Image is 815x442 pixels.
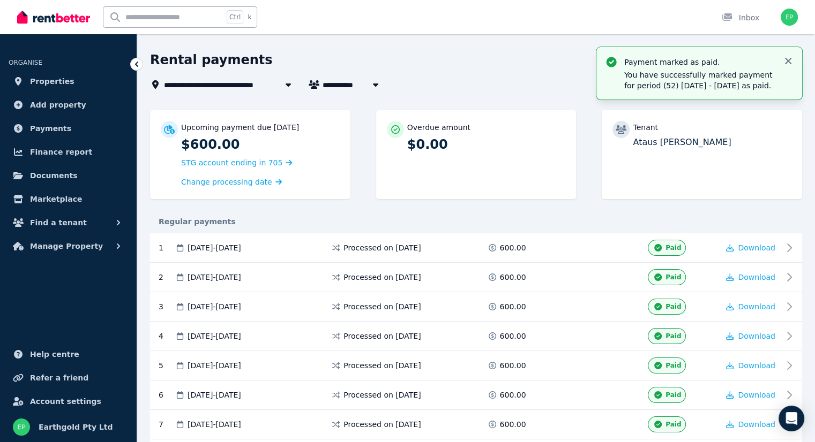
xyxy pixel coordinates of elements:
[500,419,526,430] span: 600.00
[181,177,282,187] a: Change processing date
[343,360,421,371] span: Processed on [DATE]
[181,177,272,187] span: Change processing date
[666,391,681,399] span: Paid
[666,273,681,281] span: Paid
[159,328,175,344] div: 4
[738,273,775,281] span: Download
[30,122,71,135] span: Payments
[227,10,243,24] span: Ctrl
[726,331,775,341] button: Download
[633,122,658,133] p: Tenant
[666,332,681,340] span: Paid
[9,188,128,210] a: Marketplace
[9,212,128,233] button: Find a tenant
[726,419,775,430] button: Download
[188,331,241,341] span: [DATE] - [DATE]
[30,146,92,158] span: Finance report
[738,332,775,340] span: Download
[500,242,526,253] span: 600.00
[666,302,681,311] span: Paid
[159,416,175,432] div: 7
[181,136,340,153] p: $600.00
[39,421,113,433] span: Earthgold Pty Ltd
[738,391,775,399] span: Download
[30,75,74,88] span: Properties
[188,360,241,371] span: [DATE] - [DATE]
[248,13,251,21] span: k
[13,418,30,436] img: Earthgold Pty Ltd
[666,420,681,429] span: Paid
[500,331,526,341] span: 600.00
[159,240,175,256] div: 1
[343,301,421,312] span: Processed on [DATE]
[738,361,775,370] span: Download
[343,272,421,283] span: Processed on [DATE]
[500,301,526,312] span: 600.00
[343,242,421,253] span: Processed on [DATE]
[726,242,775,253] button: Download
[30,169,78,182] span: Documents
[150,51,273,68] h1: Rental payments
[9,391,128,412] a: Account settings
[9,94,128,116] a: Add property
[9,141,128,163] a: Finance report
[343,390,421,400] span: Processed on [DATE]
[9,367,128,388] a: Refer a friend
[407,122,470,133] p: Overdue amount
[633,136,791,149] p: Ataus [PERSON_NAME]
[30,371,88,384] span: Refer a friend
[30,216,87,229] span: Find a tenant
[738,420,775,429] span: Download
[624,57,774,67] p: Payment marked as paid.
[726,360,775,371] button: Download
[159,357,175,374] div: 5
[30,348,79,361] span: Help centre
[343,419,421,430] span: Processed on [DATE]
[9,165,128,186] a: Documents
[666,361,681,370] span: Paid
[9,59,42,66] span: ORGANISE
[181,122,299,133] p: Upcoming payment due [DATE]
[779,406,804,431] div: Open Intercom Messenger
[407,136,566,153] p: $0.00
[188,242,241,253] span: [DATE] - [DATE]
[30,395,101,408] span: Account settings
[9,235,128,257] button: Manage Property
[9,71,128,92] a: Properties
[188,419,241,430] span: [DATE] - [DATE]
[500,390,526,400] span: 600.00
[726,390,775,400] button: Download
[30,98,86,111] span: Add property
[150,216,802,227] div: Regular payments
[30,193,82,205] span: Marketplace
[722,12,759,23] div: Inbox
[188,272,241,283] span: [DATE] - [DATE]
[159,299,175,315] div: 3
[500,360,526,371] span: 600.00
[500,272,526,283] span: 600.00
[726,272,775,283] button: Download
[181,158,282,167] span: STG account ending in 705
[666,243,681,252] span: Paid
[9,118,128,139] a: Payments
[726,301,775,312] button: Download
[159,387,175,403] div: 6
[738,302,775,311] span: Download
[624,70,774,91] p: You have successfully marked payment for period (52) [DATE] - [DATE] as paid.
[30,240,103,253] span: Manage Property
[188,301,241,312] span: [DATE] - [DATE]
[343,331,421,341] span: Processed on [DATE]
[188,390,241,400] span: [DATE] - [DATE]
[781,9,798,26] img: Earthgold Pty Ltd
[159,269,175,285] div: 2
[9,344,128,365] a: Help centre
[17,9,90,25] img: RentBetter
[738,243,775,252] span: Download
